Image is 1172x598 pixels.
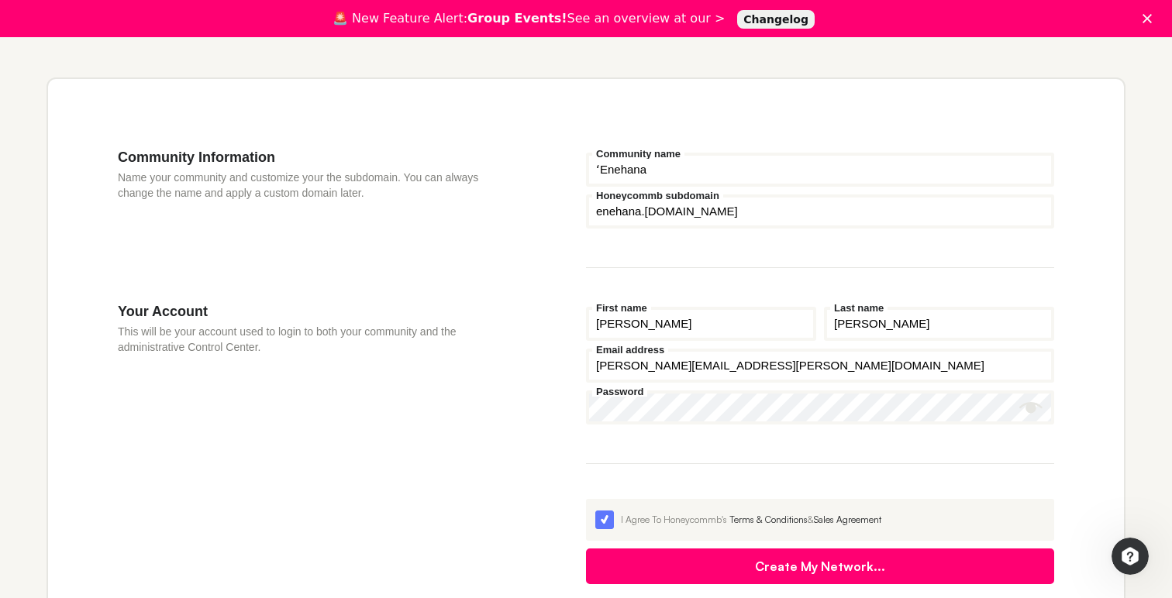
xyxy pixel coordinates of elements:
label: Last name [830,303,888,313]
input: First name [586,307,816,341]
input: your-subdomain.honeycommb.com [586,194,1054,229]
label: Password [592,387,647,397]
h3: Your Account [118,303,493,320]
div: I Agree To Honeycommb's & [621,513,1045,527]
button: Create My Network... [586,548,1054,584]
div: Close [1143,14,1158,23]
b: Group Events! [467,11,567,26]
p: This will be your account used to login to both your community and the administrative Control Cen... [118,324,493,355]
label: Email address [592,345,668,355]
a: Changelog [737,10,815,29]
a: Terms & Conditions [729,514,808,525]
input: Community name [586,153,1054,187]
input: Email address [586,349,1054,383]
button: Show password [1019,397,1043,420]
a: Sales Agreement [814,514,881,525]
div: 🚨 New Feature Alert: See an overview at our > [333,11,725,26]
input: Last name [824,307,1054,341]
p: Name your community and customize your the subdomain. You can always change the name and apply a ... [118,170,493,201]
h3: Community Information [118,149,493,166]
label: Honeycommb subdomain [592,191,723,201]
label: First name [592,303,651,313]
iframe: Intercom live chat [1112,538,1149,575]
span: Create My Network... [602,558,1039,574]
label: Community name [592,149,684,159]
